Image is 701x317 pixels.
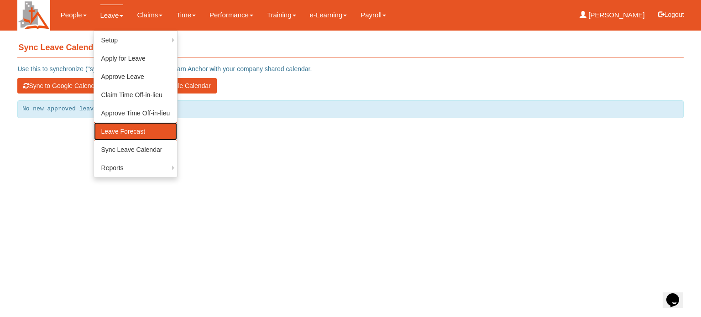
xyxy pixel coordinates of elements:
a: [PERSON_NAME] [580,5,645,26]
a: People [61,5,87,26]
a: Setup [94,31,178,49]
a: Training [267,5,296,26]
a: Claim Time Off-in-lieu [94,86,178,104]
a: Approve Time Off-in-lieu [94,104,178,122]
a: Sync Leave Calendar [94,140,178,159]
iframe: chat widget [663,281,692,308]
a: Approve Leave [94,68,178,86]
button: Sync to Google Calendar [17,78,106,94]
pre: No new approved leave applications. [17,100,683,119]
a: Reports [94,159,178,177]
a: Claims [137,5,162,26]
a: Time [176,5,196,26]
a: e-Learning [310,5,347,26]
a: Apply for Leave [94,49,178,68]
p: Use this to synchronize ("sync") all Approved leave in Learn Anchor with your company shared cale... [17,64,683,73]
a: Leave Forecast [94,122,178,140]
a: Leave [100,5,124,26]
button: Logout [652,4,691,26]
a: Payroll [361,5,386,26]
a: Performance [209,5,253,26]
h4: Sync Leave Calendar [17,39,683,57]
